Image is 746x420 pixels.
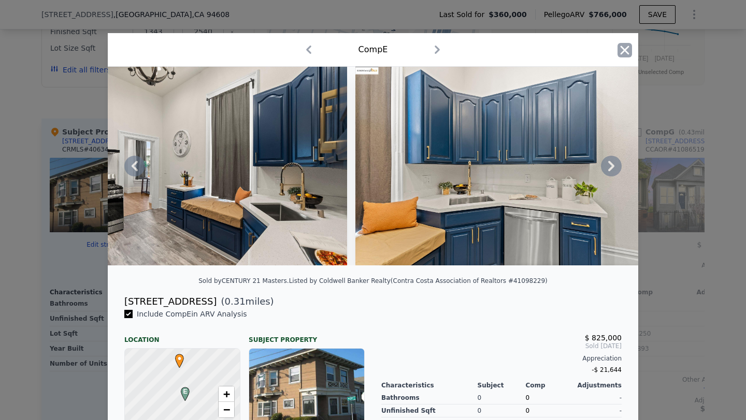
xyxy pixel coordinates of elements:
div: Sold by CENTURY 21 Masters . [198,277,289,284]
div: Characteristics [381,381,478,389]
div: Unfinished Sqft [381,404,478,417]
span: 0.31 [225,296,246,307]
span: $ 825,000 [585,334,622,342]
div: Location [124,327,240,344]
div: 0 [525,392,573,404]
span: • [173,351,187,366]
div: Comp E [358,43,388,56]
div: Subject [478,381,526,389]
div: • [173,354,179,360]
div: Bathrooms [381,392,478,404]
span: Include Comp E in ARV Analysis [133,310,251,318]
div: - [573,392,622,404]
span: − [223,403,230,416]
div: Subject Property [249,327,365,344]
div: Comp [525,381,573,389]
div: 0 [478,404,526,417]
div: [STREET_ADDRESS] [124,294,217,309]
div: Appreciation [381,354,622,363]
img: Property Img [355,67,654,265]
span: 0 [525,407,529,414]
div: - [573,404,622,417]
span: + [223,387,230,400]
div: Listed by Coldwell Banker Realty (Contra Costa Association of Realtors #41098229) [289,277,548,284]
div: E [178,387,184,393]
div: 0 [478,392,526,404]
span: ( miles) [217,294,274,309]
span: E [178,387,192,396]
a: Zoom out [219,402,234,417]
img: Property Img [49,67,347,265]
a: Zoom in [219,386,234,402]
span: -$ 21,644 [592,366,622,373]
span: Sold [DATE] [381,342,622,350]
div: Adjustments [573,381,622,389]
